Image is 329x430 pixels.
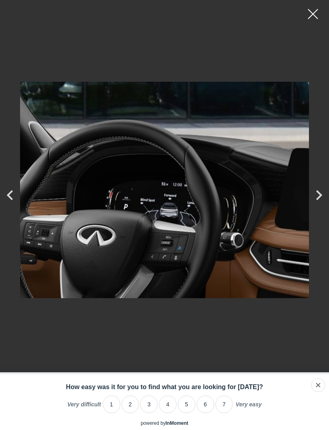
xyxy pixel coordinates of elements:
[140,396,158,413] li: 3
[236,401,262,413] label: Very easy
[8,372,16,379] span: 18
[103,396,120,413] li: 1
[122,396,139,413] li: 2
[311,378,325,392] div: Close survey
[215,396,233,413] li: 7
[159,396,177,413] li: 4
[178,396,195,413] li: 5
[166,420,189,426] a: InMoment
[20,6,309,374] img: New 2026 Radiant White/Black Obsidian INFINITI AUTOGRAPH AWD image 18
[8,372,26,379] div: /
[19,372,26,379] span: 22
[141,420,189,426] div: powered by inmoment
[309,181,329,209] div: Next
[67,401,101,413] label: Very difficult
[197,396,214,413] li: 6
